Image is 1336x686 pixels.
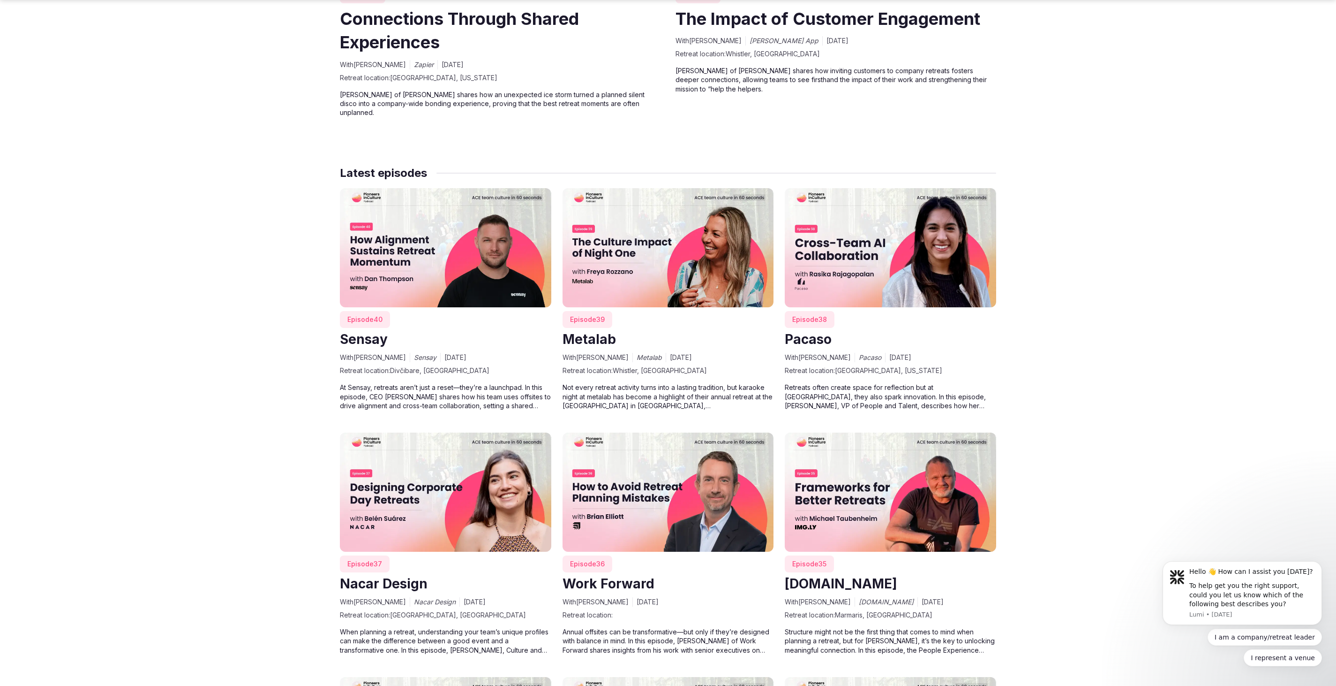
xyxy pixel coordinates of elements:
span: [DATE] [637,597,659,607]
span: Episode 36 [570,559,605,569]
span: Retreat location: [GEOGRAPHIC_DATA], [US_STATE] [340,73,660,83]
span: With [PERSON_NAME] [340,60,406,69]
p: [PERSON_NAME] of [PERSON_NAME] shares how inviting customers to company retreats fosters deeper c... [676,66,996,93]
img: Sensay [340,188,551,307]
span: Retreat location: Divčibare, [GEOGRAPHIC_DATA] [340,366,551,375]
h2: Latest episodes [340,166,427,181]
span: With [PERSON_NAME] [340,353,406,362]
img: Nacar Design [340,433,551,551]
a: Nacar Design [340,576,428,592]
span: With [PERSON_NAME] [563,597,629,607]
span: [DATE] [889,353,911,362]
span: Retreat location: Whistler, [GEOGRAPHIC_DATA] [676,49,996,59]
a: Pacaso [785,331,832,347]
span: Metalab [637,353,662,362]
p: Not every retreat activity turns into a lasting tradition, but karaoke night at metalab has becom... [563,383,774,410]
span: [DATE] [826,36,848,46]
span: With [PERSON_NAME] [340,597,406,607]
p: Structure might not be the first thing that comes to mind when planning a retreat, but for [PERSO... [785,627,996,655]
span: Retreat location: Whistler, [GEOGRAPHIC_DATA] [563,366,774,375]
span: Retreat location: [GEOGRAPHIC_DATA], [US_STATE] [785,366,996,375]
span: [DATE] [670,353,692,362]
p: [PERSON_NAME] of [PERSON_NAME] shares how an unexpected ice storm turned a planned silent disco i... [340,90,660,117]
span: Retreat location: Marmaris, [GEOGRAPHIC_DATA] [785,610,996,620]
span: Pacaso [859,353,881,362]
span: Episode 35 [792,559,826,569]
a: [DOMAIN_NAME] [785,576,897,592]
span: [DATE] [922,597,944,607]
span: Zapier [414,60,434,69]
span: [DATE] [444,353,466,362]
a: Work Forward [563,576,654,592]
p: Retreats often create space for reflection but at [GEOGRAPHIC_DATA], they also spark innovation. ... [785,383,996,410]
span: Episode 38 [792,315,827,324]
span: Episode 39 [570,315,605,324]
span: Retreat location: [GEOGRAPHIC_DATA], [GEOGRAPHIC_DATA] [340,610,551,620]
img: IMG.LY [785,433,996,551]
p: When planning a retreat, understanding your team’s unique profiles can make the difference betwee... [340,627,551,655]
img: Pacaso [785,188,996,307]
span: Episode 40 [347,315,383,324]
span: Sensay [414,353,436,362]
span: With [PERSON_NAME] [563,353,629,362]
img: Work Forward [563,433,774,552]
span: [PERSON_NAME] App [750,36,818,46]
span: With [PERSON_NAME] [785,353,851,362]
a: Connections Through Shared Experiences [340,8,579,53]
span: With [PERSON_NAME] [676,36,742,46]
span: [DATE] [464,597,486,607]
span: [DATE] [442,60,464,69]
iframe: Intercom notifications message [1148,510,1336,681]
span: [DOMAIN_NAME] [859,597,914,607]
span: Nacar Design [414,597,456,607]
a: Sensay [340,331,388,347]
a: Metalab [563,331,616,347]
p: At Sensay, retreats aren’t just a reset—they’re a launchpad. In this episode, CEO [PERSON_NAME] s... [340,383,551,410]
a: The Impact of Customer Engagement [676,8,980,29]
span: Episode 37 [347,559,382,569]
img: Metalab [563,188,774,307]
span: Retreat location: [563,610,774,620]
p: Annual offsites can be transformative—but only if they’re designed with balance in mind. In this ... [563,627,774,655]
span: With [PERSON_NAME] [785,597,851,607]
